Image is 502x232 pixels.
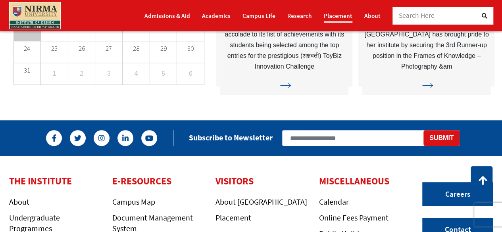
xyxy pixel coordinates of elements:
[319,213,389,222] a: Online Fees Payment
[177,63,204,84] td: 6
[215,197,307,207] a: About [GEOGRAPHIC_DATA]
[68,63,95,84] td: 2
[189,133,273,142] h2: Subscribe to Newsletter
[202,9,231,23] a: Academics
[177,46,204,52] p: 30
[95,46,122,52] p: 27
[215,213,251,222] a: Placement
[41,46,68,52] p: 25
[150,46,177,52] p: 29
[399,11,435,20] span: Search Here
[220,7,348,72] p: The Institute of Design, [GEOGRAPHIC_DATA], has added another accolade to its list of achievement...
[364,9,381,23] a: About
[14,46,41,52] p: 24
[150,63,177,84] td: 5
[287,9,312,23] a: Research
[68,46,95,52] p: 26
[324,9,352,23] a: Placement
[242,9,275,23] a: Campus Life
[422,182,493,206] a: Careers
[423,130,460,146] button: Submit
[95,63,123,84] td: 3
[14,67,41,73] p: 31
[319,197,349,207] a: Calendar
[144,9,190,23] a: Admissions & Aid
[123,63,150,84] td: 4
[9,197,29,207] a: About
[41,63,68,84] td: 1
[362,7,490,72] p: A talented 2nd-year student from the Product and Interaction Design programme at the [GEOGRAPHIC_...
[112,197,155,207] a: Campus Map
[123,46,150,52] p: 28
[9,2,61,29] img: main_logo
